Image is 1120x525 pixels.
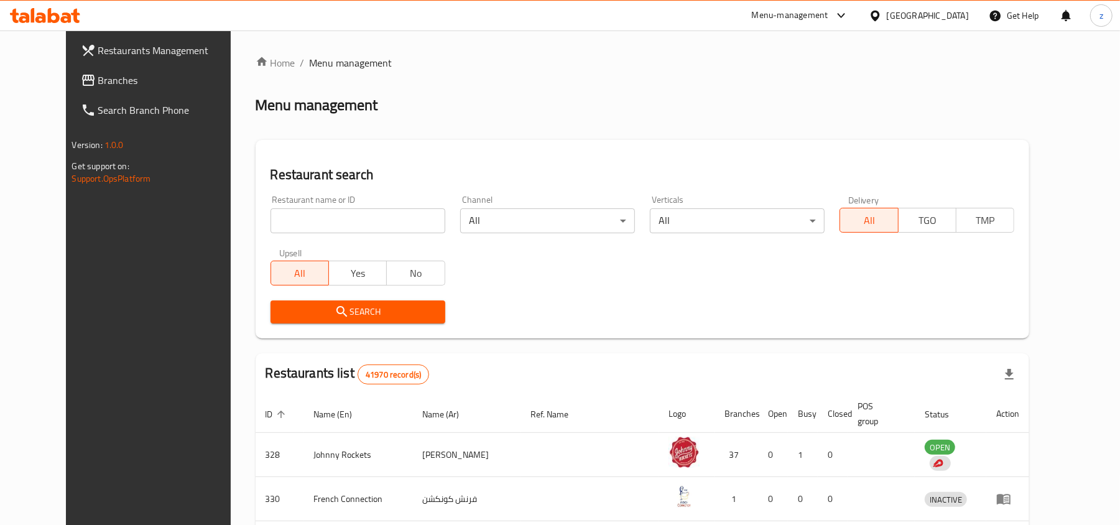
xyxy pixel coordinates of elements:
td: 1 [715,477,758,521]
span: ID [266,407,289,422]
div: Export file [994,360,1024,389]
span: Restaurants Management [98,43,243,58]
span: Name (Ar) [422,407,475,422]
td: 37 [715,433,758,477]
div: Indicates that the vendor menu management has been moved to DH Catalog service [930,456,951,471]
span: All [276,264,324,282]
th: Closed [818,395,848,433]
span: Branches [98,73,243,88]
td: 330 [256,477,304,521]
span: INACTIVE [925,493,967,507]
td: [PERSON_NAME] [412,433,521,477]
div: Menu [996,491,1019,506]
td: 0 [818,477,848,521]
li: / [300,55,305,70]
img: delivery hero logo [932,458,943,469]
span: TGO [904,211,951,230]
th: Action [986,395,1029,433]
div: All [460,208,635,233]
td: 0 [758,477,788,521]
span: Search Branch Phone [98,103,243,118]
td: 0 [758,433,788,477]
span: POS group [858,399,900,429]
span: 1.0.0 [104,137,124,153]
span: 41970 record(s) [358,369,428,381]
span: Menu management [310,55,392,70]
td: 0 [818,433,848,477]
td: فرنش كونكشن [412,477,521,521]
span: TMP [961,211,1009,230]
div: [GEOGRAPHIC_DATA] [887,9,969,22]
input: Search for restaurant name or ID.. [271,208,445,233]
img: French Connection [669,481,700,512]
th: Branches [715,395,758,433]
button: All [840,208,898,233]
h2: Restaurants list [266,364,430,384]
td: French Connection [304,477,413,521]
span: OPEN [925,440,955,455]
td: 1 [788,433,818,477]
span: Get support on: [72,158,129,174]
a: Branches [71,65,253,95]
button: TMP [956,208,1014,233]
h2: Menu management [256,95,378,115]
td: 0 [788,477,818,521]
td: Johnny Rockets [304,433,413,477]
button: All [271,261,329,286]
span: Name (En) [314,407,369,422]
button: Yes [328,261,387,286]
img: Johnny Rockets [669,437,700,468]
span: Yes [334,264,382,282]
div: Total records count [358,365,429,384]
td: 328 [256,433,304,477]
span: All [845,211,893,230]
a: Home [256,55,295,70]
div: Menu-management [752,8,828,23]
button: Search [271,300,445,323]
a: Search Branch Phone [71,95,253,125]
th: Busy [788,395,818,433]
span: No [392,264,440,282]
label: Delivery [848,195,879,204]
a: Support.OpsPlatform [72,170,151,187]
th: Open [758,395,788,433]
button: TGO [898,208,956,233]
span: Status [925,407,965,422]
nav: breadcrumb [256,55,1030,70]
span: Ref. Name [530,407,585,422]
a: Restaurants Management [71,35,253,65]
div: All [650,208,825,233]
span: Version: [72,137,103,153]
label: Upsell [279,248,302,257]
span: z [1099,9,1103,22]
th: Logo [659,395,715,433]
span: Search [280,304,435,320]
h2: Restaurant search [271,165,1015,184]
button: No [386,261,445,286]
